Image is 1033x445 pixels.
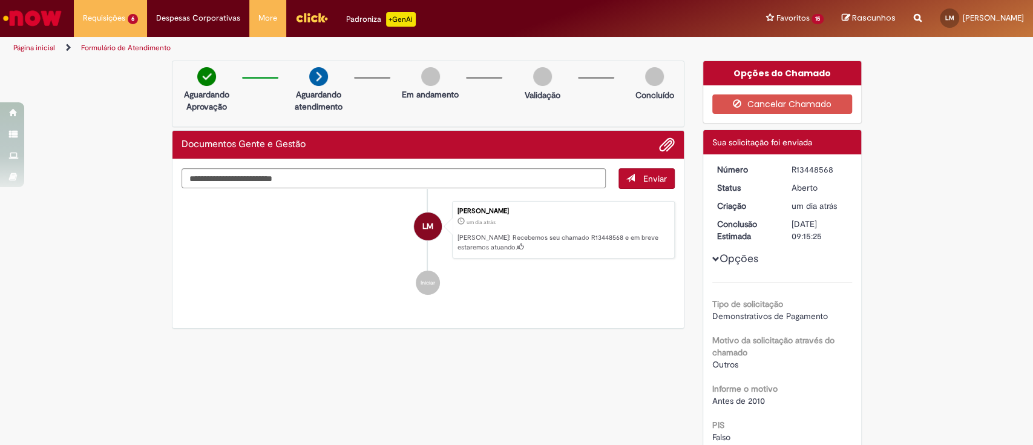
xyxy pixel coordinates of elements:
[635,89,674,101] p: Concluído
[422,212,433,241] span: LM
[712,359,738,370] span: Outros
[81,43,171,53] a: Formulário de Atendimento
[128,14,138,24] span: 6
[457,208,668,215] div: [PERSON_NAME]
[197,67,216,86] img: check-circle-green.png
[776,12,809,24] span: Favoritos
[386,12,416,27] p: +GenAi
[792,182,848,194] div: Aberto
[963,13,1024,23] span: [PERSON_NAME]
[712,395,765,406] span: Antes de 2010
[659,137,675,153] button: Adicionar anexos
[792,163,848,176] div: R13448568
[258,12,277,24] span: More
[712,298,783,309] b: Tipo de solicitação
[467,219,496,226] span: um dia atrás
[712,432,730,443] span: Falso
[945,14,954,22] span: LM
[712,94,852,114] button: Cancelar Chamado
[792,200,848,212] div: 26/08/2025 14:15:22
[703,61,861,85] div: Opções do Chamado
[9,37,680,59] ul: Trilhas de página
[156,12,240,24] span: Despesas Corporativas
[83,12,125,24] span: Requisições
[712,383,778,394] b: Informe o motivo
[13,43,55,53] a: Página inicial
[177,88,236,113] p: Aguardando Aprovação
[708,163,782,176] dt: Número
[533,67,552,86] img: img-circle-grey.png
[525,89,560,101] p: Validação
[708,218,782,242] dt: Conclusão Estimada
[182,189,675,308] ul: Histórico de tíquete
[309,67,328,86] img: arrow-next.png
[1,6,64,30] img: ServiceNow
[346,12,416,27] div: Padroniza
[712,420,724,430] b: PIS
[295,8,328,27] img: click_logo_yellow_360x200.png
[792,200,837,211] span: um dia atrás
[402,88,459,101] p: Em andamento
[645,67,664,86] img: img-circle-grey.png
[457,233,668,252] p: [PERSON_NAME]! Recebemos seu chamado R13448568 e em breve estaremos atuando.
[289,88,348,113] p: Aguardando atendimento
[414,213,442,240] div: Lorena De Mendonca Melo
[712,311,828,321] span: Demonstrativos de Pagamento
[182,201,675,259] li: Lorena De Mendonca Melo
[182,139,306,150] h2: Documentos Gente e Gestão Histórico de tíquete
[712,137,812,148] span: Sua solicitação foi enviada
[852,12,896,24] span: Rascunhos
[712,335,835,358] b: Motivo da solicitação através do chamado
[708,200,782,212] dt: Criação
[842,13,896,24] a: Rascunhos
[708,182,782,194] dt: Status
[182,168,606,189] textarea: Digite sua mensagem aqui...
[421,67,440,86] img: img-circle-grey.png
[812,14,824,24] span: 15
[618,168,675,189] button: Enviar
[643,173,667,184] span: Enviar
[467,219,496,226] time: 26/08/2025 14:15:22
